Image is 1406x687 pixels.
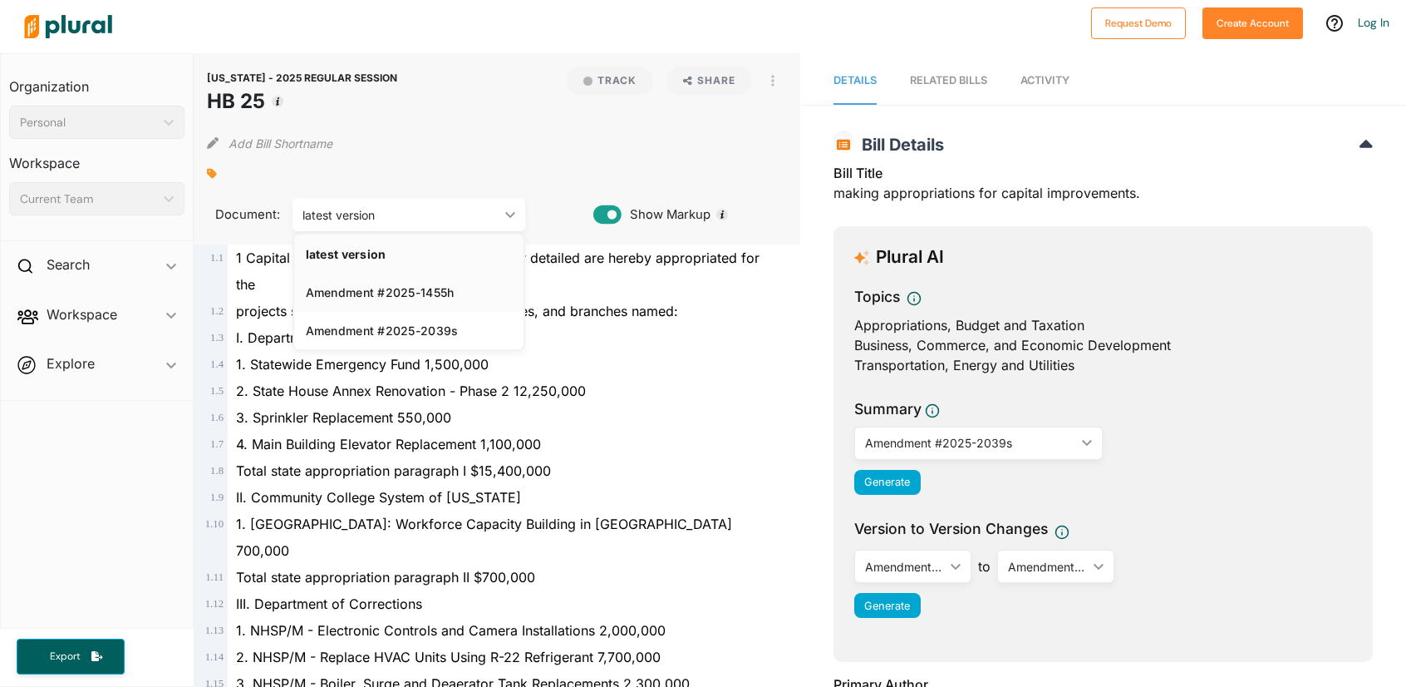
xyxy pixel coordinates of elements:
a: Amendment #2025-2039s [294,311,524,349]
div: making appropriations for capital improvements. [833,163,1373,213]
a: latest version [294,235,524,273]
span: 1 . 3 [210,332,224,343]
span: 1 . 13 [205,625,224,636]
span: Document: [207,205,271,224]
button: Generate [854,593,921,618]
span: Generate [864,600,910,612]
button: Share [666,67,752,95]
span: Show Markup [622,205,710,224]
span: 1 . 11 [205,571,224,583]
div: Appropriations, Budget and Taxation [854,315,1352,335]
span: 2. NHSP/M - Replace HVAC Units Using R-22 Refrigerant 7,700,000 [236,649,661,665]
span: Activity [1020,74,1069,86]
span: Total state appropriation paragraph II $700,000 [236,569,535,586]
span: 1 . 12 [205,598,224,610]
div: RELATED BILLS [910,72,987,88]
a: RELATED BILLS [910,57,987,105]
span: 1 . 10 [205,518,224,530]
span: Total state appropriation paragraph I $15,400,000 [236,462,551,479]
h3: Topics [854,286,900,308]
button: Export [17,639,125,675]
span: 1 . 1 [210,252,224,264]
button: Share [660,67,759,95]
span: Generate [864,476,910,488]
h1: HB 25 [207,86,397,116]
span: 3. Sprinkler Replacement 550,000 [236,409,451,426]
div: Personal [20,114,157,131]
div: Business, Commerce, and Economic Development [854,335,1352,355]
h3: Bill Title [833,163,1373,183]
div: Amendment #2025-1455h [306,285,512,299]
div: Tooltip anchor [715,207,730,222]
a: Create Account [1202,13,1303,31]
span: 1. NHSP/M - Electronic Controls and Camera Installations 2,000,000 [236,622,666,639]
span: I. Department of Administrative Services [236,329,489,346]
div: Amendment #2025-2039s [306,324,512,338]
span: 1 . 9 [210,492,224,503]
div: Amendment #2025-2039s [1008,558,1087,576]
a: Amendment #2025-1455h [294,273,524,311]
span: 1 . 6 [210,412,224,423]
div: Amendment #2025-2039s [865,434,1076,452]
span: 1 . 14 [205,651,224,663]
button: Add Bill Shortname [229,130,332,156]
span: projects specified to the departments, agencies, and branches named: [236,303,678,319]
h2: Search [47,255,90,274]
div: Add tags [207,161,217,186]
span: 1 . 5 [210,385,224,397]
div: Current Team [20,190,157,208]
span: Bill Details [853,135,944,155]
h3: Organization [9,62,184,99]
span: [US_STATE] - 2025 REGULAR SESSION [207,72,397,84]
span: Details [833,74,877,86]
h3: Plural AI [876,247,944,268]
div: latest version [302,206,499,224]
button: Track [567,67,653,95]
span: 1 . 2 [210,305,224,317]
div: Tooltip anchor [270,94,285,109]
span: 4. Main Building Elevator Replacement 1,100,000 [236,436,541,452]
span: II. Community College System of [US_STATE] [236,489,521,506]
span: 1. [GEOGRAPHIC_DATA]: Workforce Capacity Building in [GEOGRAPHIC_DATA] 700,000 [236,516,732,559]
span: 1 . 7 [210,438,224,450]
button: Request Demo [1091,7,1186,39]
button: Create Account [1202,7,1303,39]
span: 1 . 4 [210,358,224,370]
button: Generate [854,470,921,495]
div: Amendment #2025-1455h [865,558,944,576]
a: Details [833,57,877,105]
a: Request Demo [1091,13,1186,31]
span: to [971,556,997,576]
div: Transportation, Energy and Utilities [854,355,1352,375]
a: Log In [1358,15,1389,30]
span: Version to Version Changes [854,518,1048,540]
div: latest version [306,247,512,261]
span: 2. State House Annex Renovation - Phase 2 12,250,000 [236,383,586,399]
h3: Workspace [9,139,184,175]
span: Export [38,650,91,664]
span: 1 Capital Appropriations. The sums hereinafter detailed are hereby appropriated for the [236,250,760,293]
span: III. Department of Corrections [236,596,422,612]
h3: Summary [854,398,922,420]
a: Activity [1020,57,1069,105]
span: 1 . 8 [210,465,224,477]
span: 1. Statewide Emergency Fund 1,500,000 [236,356,489,373]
